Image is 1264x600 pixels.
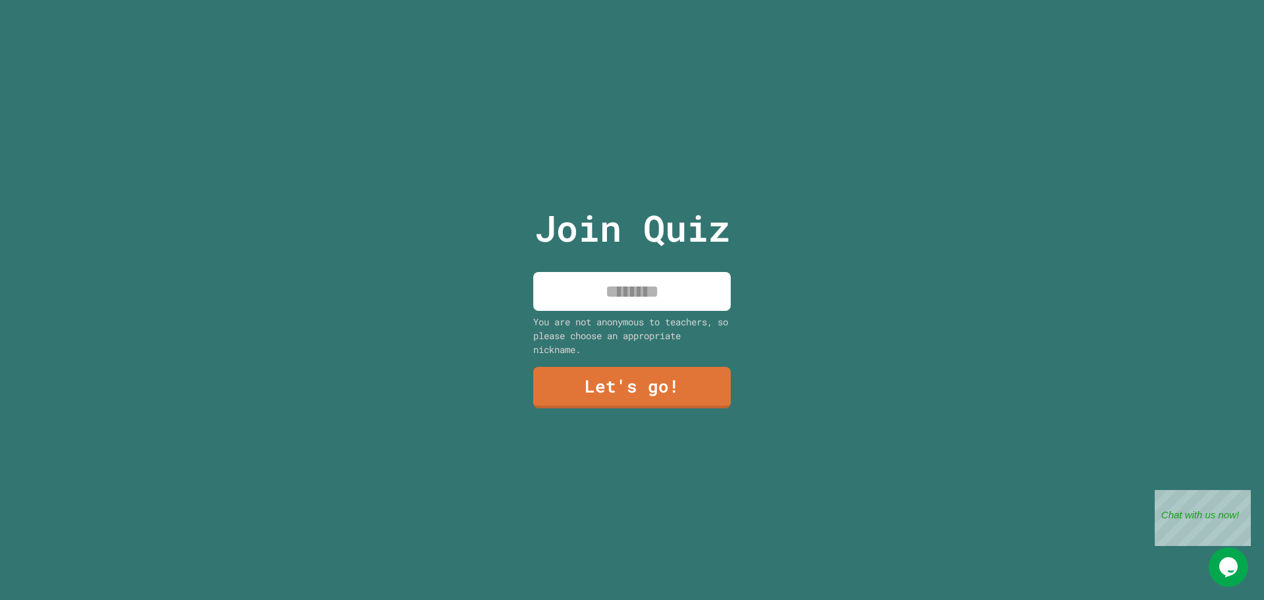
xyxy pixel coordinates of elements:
p: Join Quiz [535,201,730,256]
div: You are not anonymous to teachers, so please choose an appropriate nickname. [533,315,731,356]
iframe: chat widget [1209,547,1251,587]
iframe: chat widget [1155,490,1251,546]
a: Let's go! [533,367,731,408]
